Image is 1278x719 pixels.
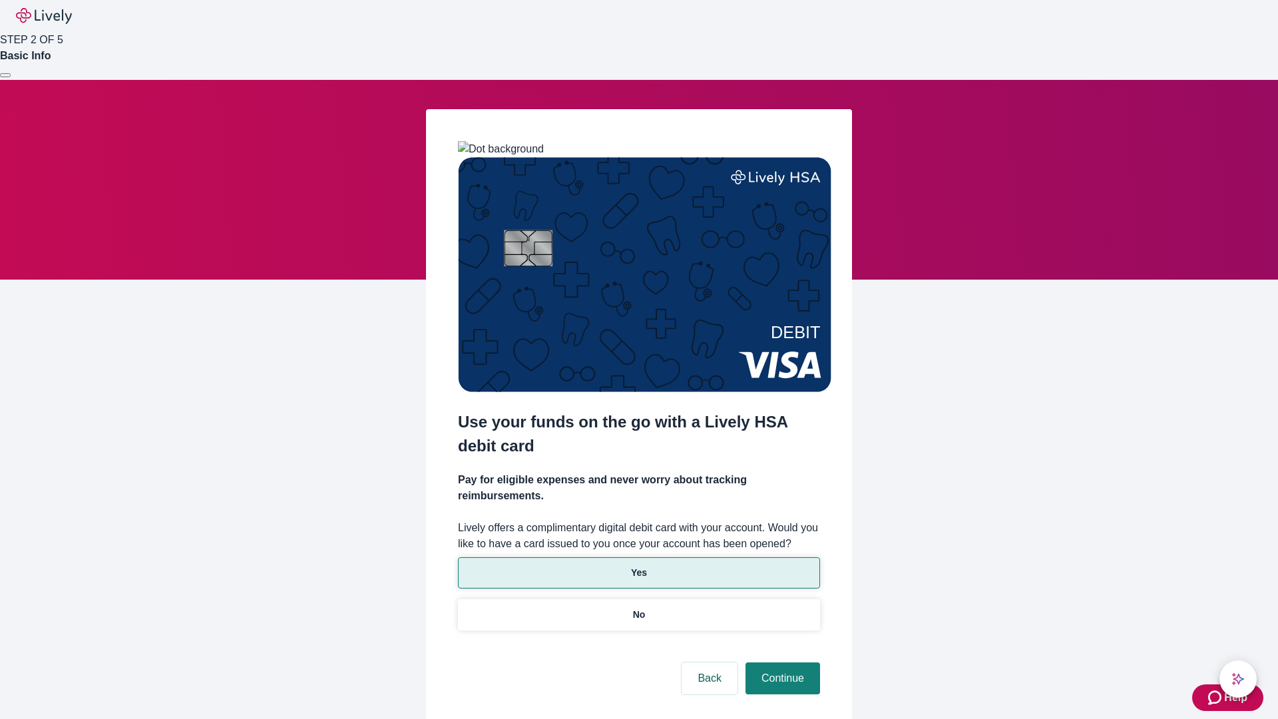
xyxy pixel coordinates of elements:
[631,566,647,580] p: Yes
[633,608,646,622] p: No
[1224,690,1247,706] span: Help
[458,141,544,157] img: Dot background
[1208,690,1224,706] svg: Zendesk support icon
[458,599,820,630] button: No
[1219,660,1257,698] button: chat
[745,662,820,694] button: Continue
[1231,672,1245,686] svg: Lively AI Assistant
[1192,684,1263,711] button: Zendesk support iconHelp
[458,472,820,504] h4: Pay for eligible expenses and never worry about tracking reimbursements.
[458,410,820,458] h2: Use your funds on the go with a Lively HSA debit card
[682,662,738,694] button: Back
[458,157,831,392] img: Debit card
[458,557,820,589] button: Yes
[458,520,820,552] label: Lively offers a complimentary digital debit card with your account. Would you like to have a card...
[16,8,72,24] img: Lively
